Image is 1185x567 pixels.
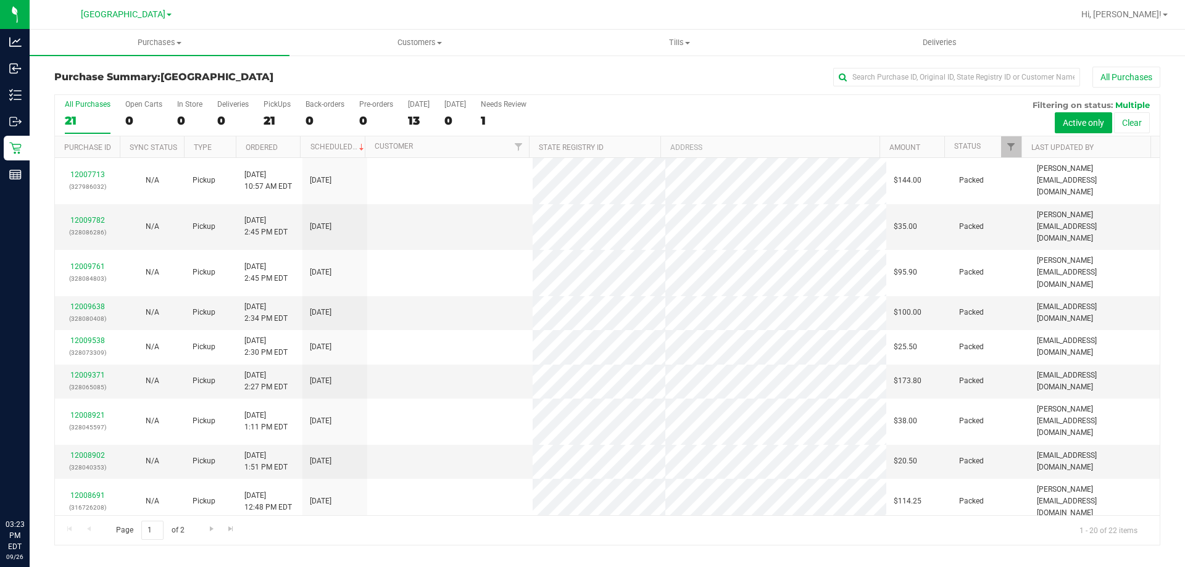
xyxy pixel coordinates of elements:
[9,36,22,48] inline-svg: Analytics
[193,341,215,353] span: Pickup
[959,495,984,507] span: Packed
[70,262,105,271] a: 12009761
[244,215,288,238] span: [DATE] 2:45 PM EDT
[894,375,921,387] span: $173.80
[62,226,112,238] p: (328086286)
[264,100,291,109] div: PickUps
[310,375,331,387] span: [DATE]
[1114,112,1150,133] button: Clear
[1037,335,1152,358] span: [EMAIL_ADDRESS][DOMAIN_NAME]
[1001,136,1021,157] a: Filter
[959,455,984,467] span: Packed
[193,455,215,467] span: Pickup
[54,72,423,83] h3: Purchase Summary:
[160,71,273,83] span: [GEOGRAPHIC_DATA]
[217,100,249,109] div: Deliveries
[70,411,105,420] a: 12008921
[146,416,159,425] span: Not Applicable
[310,307,331,318] span: [DATE]
[894,341,917,353] span: $25.50
[1070,521,1147,539] span: 1 - 20 of 22 items
[62,461,112,473] p: (328040353)
[146,308,159,317] span: Not Applicable
[954,142,981,151] a: Status
[244,301,288,325] span: [DATE] 2:34 PM EDT
[894,495,921,507] span: $114.25
[193,415,215,427] span: Pickup
[959,307,984,318] span: Packed
[6,552,24,561] p: 09/26
[193,307,215,318] span: Pickup
[202,521,220,537] a: Go to the next page
[217,114,249,128] div: 0
[1033,100,1113,110] span: Filtering on status:
[539,143,604,152] a: State Registry ID
[70,371,105,379] a: 12009371
[549,30,809,56] a: Tills
[146,222,159,231] span: Not Applicable
[481,100,526,109] div: Needs Review
[70,170,105,179] a: 12007713
[141,521,164,540] input: 1
[146,342,159,351] span: Not Applicable
[146,375,159,387] button: N/A
[244,450,288,473] span: [DATE] 1:51 PM EDT
[146,455,159,467] button: N/A
[146,341,159,353] button: N/A
[9,168,22,181] inline-svg: Reports
[146,175,159,186] button: N/A
[244,169,292,192] span: [DATE] 10:57 AM EDT
[62,502,112,513] p: (316726208)
[70,491,105,500] a: 12008691
[244,410,288,433] span: [DATE] 1:11 PM EDT
[310,175,331,186] span: [DATE]
[959,341,984,353] span: Packed
[146,221,159,233] button: N/A
[264,114,291,128] div: 21
[550,37,809,48] span: Tills
[62,273,112,284] p: (328084803)
[444,114,466,128] div: 0
[193,375,215,387] span: Pickup
[359,114,393,128] div: 0
[9,115,22,128] inline-svg: Outbound
[146,415,159,427] button: N/A
[1037,450,1152,473] span: [EMAIL_ADDRESS][DOMAIN_NAME]
[193,221,215,233] span: Pickup
[310,415,331,427] span: [DATE]
[1037,484,1152,519] span: [PERSON_NAME][EMAIL_ADDRESS][DOMAIN_NAME]
[889,143,920,152] a: Amount
[894,221,917,233] span: $35.00
[959,267,984,278] span: Packed
[1037,209,1152,245] span: [PERSON_NAME][EMAIL_ADDRESS][DOMAIN_NAME]
[906,37,973,48] span: Deliveries
[1037,163,1152,199] span: [PERSON_NAME][EMAIL_ADDRESS][DOMAIN_NAME]
[1115,100,1150,110] span: Multiple
[306,114,344,128] div: 0
[1037,255,1152,291] span: [PERSON_NAME][EMAIL_ADDRESS][DOMAIN_NAME]
[70,302,105,311] a: 12009638
[306,100,344,109] div: Back-orders
[194,143,212,152] a: Type
[246,143,278,152] a: Ordered
[146,495,159,507] button: N/A
[193,495,215,507] span: Pickup
[894,455,917,467] span: $20.50
[481,114,526,128] div: 1
[9,89,22,101] inline-svg: Inventory
[9,142,22,154] inline-svg: Retail
[359,100,393,109] div: Pre-orders
[9,62,22,75] inline-svg: Inbound
[310,221,331,233] span: [DATE]
[6,519,24,552] p: 03:23 PM EDT
[289,30,549,56] a: Customers
[64,143,111,152] a: Purchase ID
[30,30,289,56] a: Purchases
[244,261,288,284] span: [DATE] 2:45 PM EDT
[62,181,112,192] p: (327986032)
[146,267,159,278] button: N/A
[408,100,430,109] div: [DATE]
[894,415,917,427] span: $38.00
[193,267,215,278] span: Pickup
[81,9,165,20] span: [GEOGRAPHIC_DATA]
